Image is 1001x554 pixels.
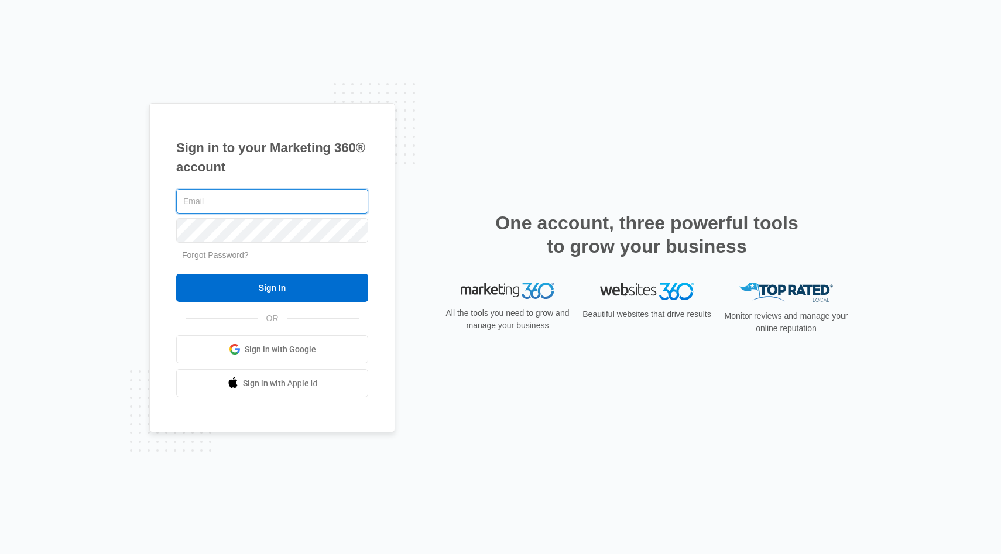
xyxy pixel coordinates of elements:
[176,189,368,214] input: Email
[492,211,802,258] h2: One account, three powerful tools to grow your business
[461,283,554,299] img: Marketing 360
[176,274,368,302] input: Sign In
[176,369,368,397] a: Sign in with Apple Id
[258,312,287,325] span: OR
[600,283,694,300] img: Websites 360
[176,138,368,177] h1: Sign in to your Marketing 360® account
[182,250,249,260] a: Forgot Password?
[176,335,368,363] a: Sign in with Google
[721,310,852,335] p: Monitor reviews and manage your online reputation
[442,307,573,332] p: All the tools you need to grow and manage your business
[245,343,316,356] span: Sign in with Google
[243,377,318,390] span: Sign in with Apple Id
[581,308,712,321] p: Beautiful websites that drive results
[739,283,833,302] img: Top Rated Local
